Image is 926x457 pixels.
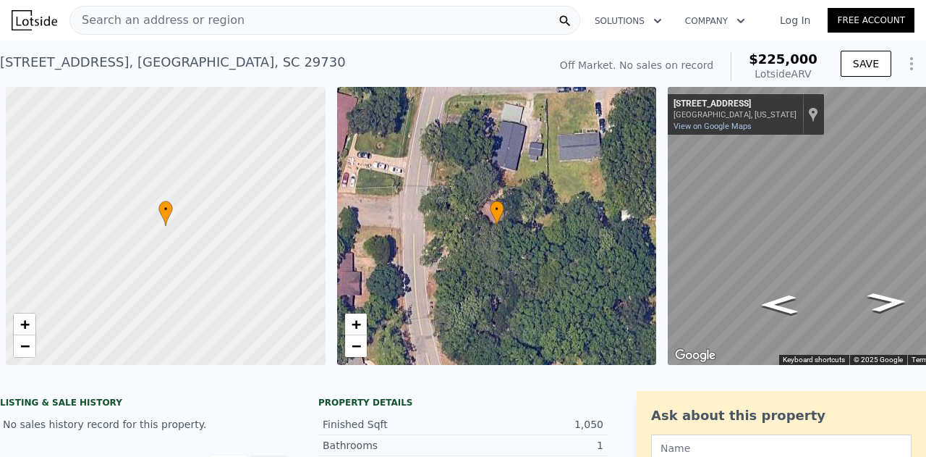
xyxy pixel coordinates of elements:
div: • [490,201,504,226]
a: Log In [763,13,828,28]
path: Go South, State Rte 571 [850,288,925,317]
div: Property details [318,397,608,408]
span: + [20,315,30,333]
img: Lotside [12,10,57,30]
div: Ask about this property [651,406,912,426]
img: Google [671,346,719,365]
div: • [158,201,173,226]
span: • [158,203,173,216]
a: Zoom in [345,314,367,335]
div: [GEOGRAPHIC_DATA], [US_STATE] [674,110,797,120]
div: 1 [463,438,603,453]
div: Finished Sqft [323,417,463,432]
div: Lotside ARV [749,67,817,81]
a: Open this area in Google Maps (opens a new window) [671,346,719,365]
span: Search an address or region [70,12,245,29]
a: Zoom out [14,335,35,357]
span: + [351,315,360,333]
div: 1,050 [463,417,603,432]
button: Keyboard shortcuts [783,355,845,365]
path: Go North, S Stonewall St [745,290,813,319]
a: Zoom out [345,335,367,357]
div: [STREET_ADDRESS] [674,98,797,110]
a: View on Google Maps [674,122,752,131]
button: SAVE [841,51,891,77]
button: Show Options [897,49,926,78]
span: − [351,337,360,355]
span: • [490,203,504,216]
span: − [20,337,30,355]
span: © 2025 Google [854,356,903,364]
a: Zoom in [14,314,35,335]
a: Free Account [828,8,914,33]
div: Bathrooms [323,438,463,453]
a: Show location on map [808,106,818,122]
span: $225,000 [749,51,817,67]
div: Off Market. No sales on record [560,58,713,72]
button: Company [674,8,757,34]
button: Solutions [583,8,674,34]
